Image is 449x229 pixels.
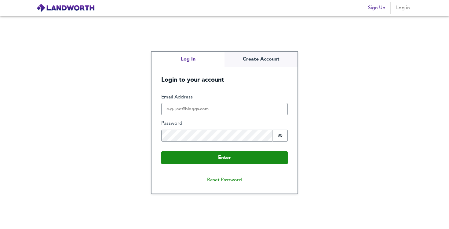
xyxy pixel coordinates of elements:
[396,4,410,12] span: Log in
[366,2,388,14] button: Sign Up
[161,94,288,101] label: Email Address
[161,103,288,115] input: e.g. joe@bloggs.com
[161,151,288,164] button: Enter
[393,2,413,14] button: Log in
[151,52,224,67] button: Log In
[161,120,288,127] label: Password
[202,174,247,186] button: Reset Password
[368,4,385,12] span: Sign Up
[272,130,288,142] button: Show password
[224,52,298,67] button: Create Account
[36,3,95,13] img: logo
[151,67,298,84] h5: Login to your account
